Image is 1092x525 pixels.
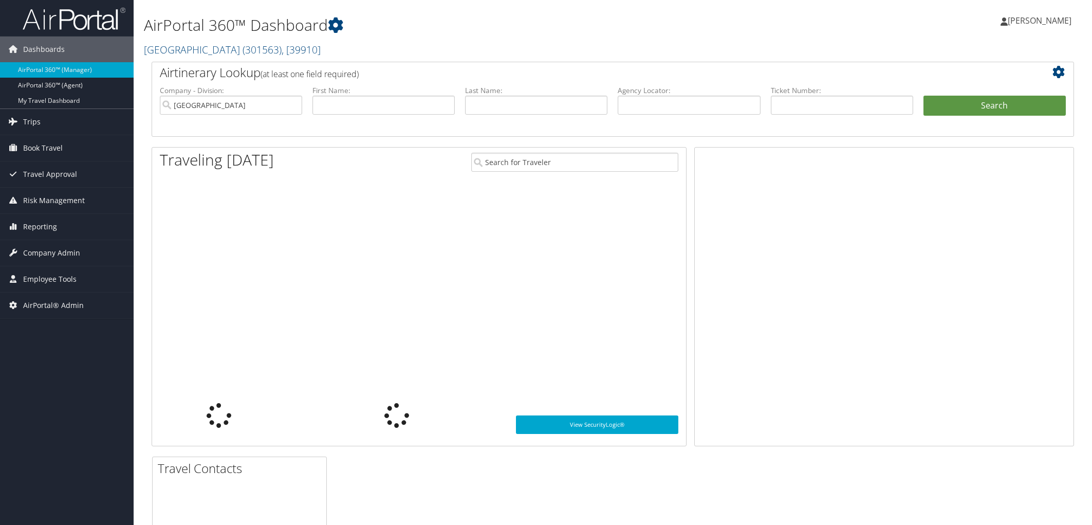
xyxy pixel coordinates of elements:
span: , [ 39910 ] [282,43,321,57]
span: Trips [23,109,41,135]
span: Risk Management [23,188,85,213]
span: [PERSON_NAME] [1008,15,1071,26]
span: (at least one field required) [261,68,359,80]
a: [PERSON_NAME] [1001,5,1082,36]
a: [GEOGRAPHIC_DATA] [144,43,321,57]
span: Employee Tools [23,266,77,292]
span: Book Travel [23,135,63,161]
span: Company Admin [23,240,80,266]
button: Search [923,96,1066,116]
label: Ticket Number: [771,85,913,96]
span: Reporting [23,214,57,240]
h2: Airtinerary Lookup [160,64,989,81]
span: AirPortal® Admin [23,293,84,318]
h1: Traveling [DATE] [160,149,274,171]
span: Travel Approval [23,161,77,187]
span: ( 301563 ) [243,43,282,57]
h1: AirPortal 360™ Dashboard [144,14,769,36]
img: airportal-logo.png [23,7,125,31]
a: View SecurityLogic® [516,415,678,434]
label: Last Name: [465,85,607,96]
input: Search for Traveler [471,153,678,172]
span: Dashboards [23,37,65,62]
label: Company - Division: [160,85,302,96]
label: First Name: [312,85,455,96]
label: Agency Locator: [618,85,760,96]
h2: Travel Contacts [158,460,326,477]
